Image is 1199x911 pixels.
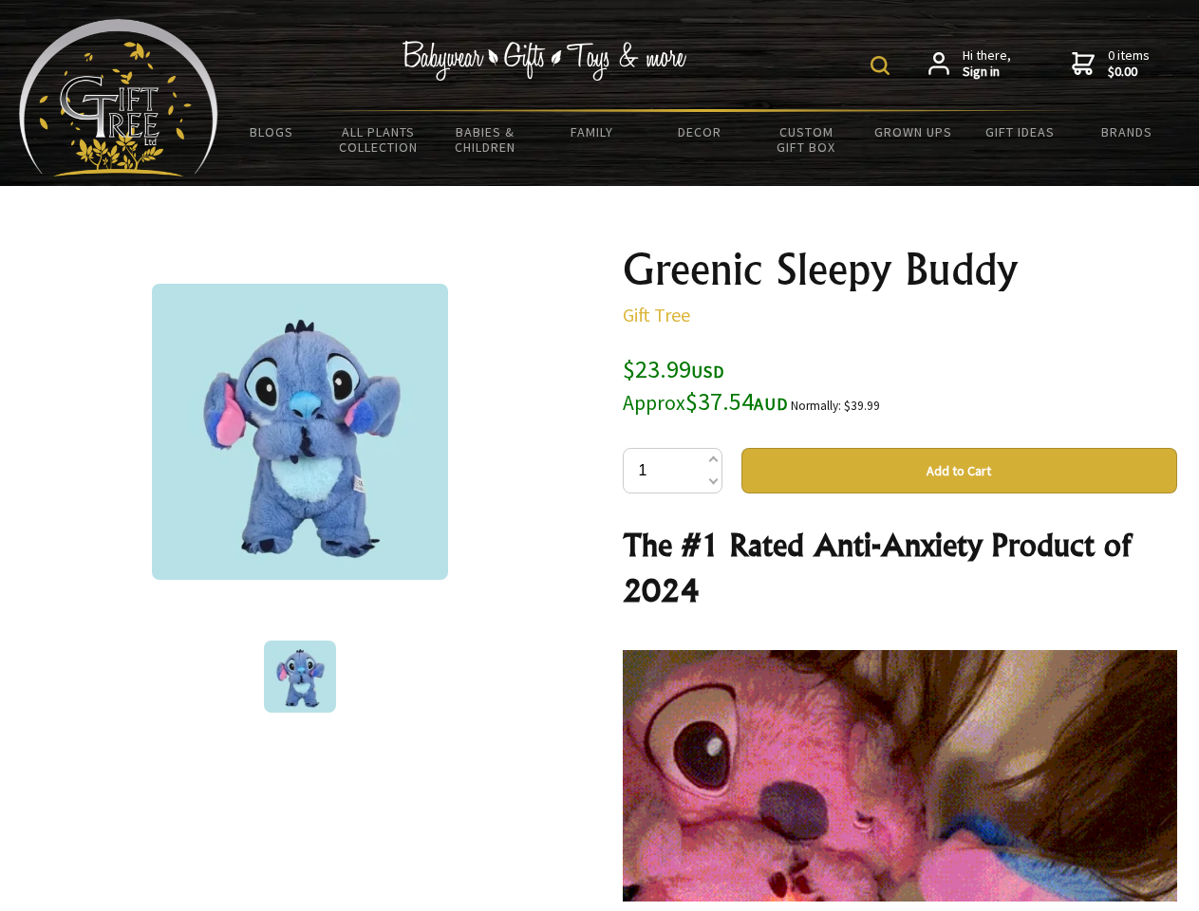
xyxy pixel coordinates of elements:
[691,361,724,382] span: USD
[753,112,860,167] a: Custom Gift Box
[623,390,685,416] small: Approx
[791,398,880,414] small: Normally: $39.99
[1072,47,1150,81] a: 0 items$0.00
[646,112,753,152] a: Decor
[623,353,788,417] span: $23.99 $37.54
[1074,112,1181,152] a: Brands
[623,526,1131,609] strong: The #1 Rated Anti-Anxiety Product of 2024
[928,47,1011,81] a: Hi there,Sign in
[326,112,433,167] a: All Plants Collection
[871,56,890,75] img: product search
[859,112,966,152] a: Grown Ups
[623,247,1177,292] h1: Greenic Sleepy Buddy
[1108,64,1150,81] strong: $0.00
[741,448,1177,493] button: Add to Cart
[963,64,1011,81] strong: Sign in
[264,641,336,713] img: Greenic Sleepy Buddy
[19,19,218,177] img: Babyware - Gifts - Toys and more...
[432,112,539,167] a: Babies & Children
[218,112,326,152] a: BLOGS
[539,112,646,152] a: Family
[754,393,788,415] span: AUD
[1108,46,1150,81] span: 0 items
[966,112,1074,152] a: Gift Ideas
[403,41,687,81] img: Babywear - Gifts - Toys & more
[623,303,690,326] a: Gift Tree
[152,284,448,580] img: Greenic Sleepy Buddy
[963,47,1011,81] span: Hi there,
